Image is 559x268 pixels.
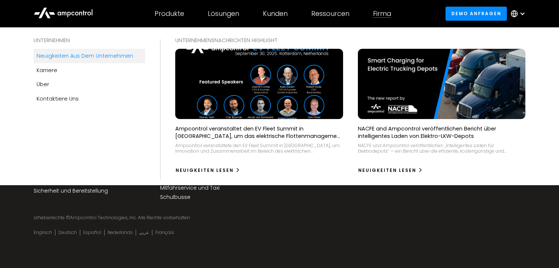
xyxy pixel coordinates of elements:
[175,143,343,154] div: Ampcontrol veranstaltete den EV Fleet Summit in [GEOGRAPHIC_DATA], um Innovation und Zusammenarbe...
[139,230,149,235] a: عربي
[34,92,146,106] a: Kontaktiere uns
[358,164,423,176] a: Neuigkeiten lesen
[175,36,525,44] div: UNTERNEHMENSNACHRICHTEN Highlight
[37,66,57,74] div: Karriere
[34,49,146,63] a: Neuigkeiten aus dem Unternehmen
[358,125,525,140] p: NACFE and Ampcontrol veröffentlichen Bericht über intelligentes Laden von Elektro-LKW-Depots
[34,215,526,221] div: Urheberrechte © Ampcontrol Technologies, Inc. Alle Rechte vorbehalten
[155,10,184,18] div: Produkte
[176,167,234,174] div: Neuigkeiten lesen
[34,230,52,235] a: Englisch
[160,194,190,200] a: Schulbusse
[37,80,49,88] div: Über
[58,230,77,235] a: Deutsch
[34,77,146,91] a: Über
[34,36,146,44] div: UNTERNEHMEN
[175,164,240,176] a: Neuigkeiten lesen
[83,230,101,235] a: Español
[373,10,391,18] div: Firma
[108,230,133,235] a: Nederlands
[34,188,108,194] a: Sicherheit und Bereitstellung
[358,167,416,174] div: Neuigkeiten lesen
[37,95,79,103] div: Kontaktiere uns
[160,185,220,191] a: Mitfahrservice und Taxi
[208,10,239,18] div: Lösungen
[263,10,288,18] div: Kunden
[311,10,349,18] div: Ressourcen
[37,52,133,60] div: Neuigkeiten aus dem Unternehmen
[155,230,174,235] a: Français
[445,7,507,20] a: Demo anfragen
[34,63,146,77] a: Karriere
[358,143,525,154] div: NACFE und Ampcontrol veröffentlichen „Intelligentes Laden für Elektrodepots“ — ein Bericht über d...
[175,125,343,140] p: Ampcontrol veranstaltet den EV Fleet Summit in [GEOGRAPHIC_DATA], um das elektrische Flottenmanag...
